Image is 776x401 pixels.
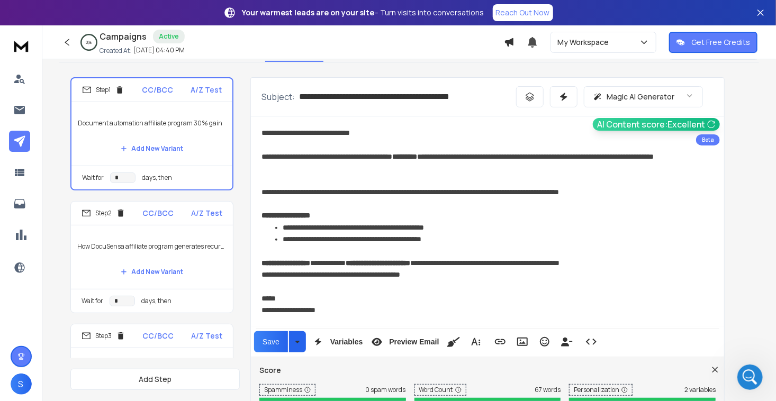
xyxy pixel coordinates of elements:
button: Add Step [70,369,240,390]
span: Variables [328,338,365,347]
li: Step2CC/BCCA/Z TestHow DocuSensa affiliate program generates recurring incomeAdd New VariantWait ... [70,201,233,313]
li: Step1CC/BCCA/Z TestDocument automation affiliate program 30% gainAdd New VariantWait fordays, then [70,77,233,190]
button: S [11,373,32,395]
iframe: Intercom live chat [737,364,763,390]
button: Get Free Credits [669,32,757,53]
p: 0 % [86,39,92,45]
p: A/Z Test [191,331,222,341]
p: Reach Out Now [496,7,550,18]
div: Hi, I wanted to know why I can't see the replies on the analytics or onebox, however I'm gettinng... [38,61,203,105]
strong: Your warmest leads are on your site [242,7,375,17]
b: [PERSON_NAME][EMAIL_ADDRESS][DOMAIN_NAME] [17,141,161,160]
button: Save [254,331,288,352]
p: How DocuSensa affiliate program generates recurring income [77,232,227,261]
h1: Box [51,5,67,13]
div: Shobhit says… [8,61,203,113]
p: Subject: [261,90,295,103]
p: Get Free Credits [691,37,750,48]
div: Close [186,4,205,23]
p: Document automation affiliate program 30% gain [78,108,226,138]
b: under 10 minutes [26,177,100,186]
p: [DATE] 04:40 PM [133,46,185,54]
button: Add New Variant [112,138,192,159]
p: CC/BCC [143,331,174,341]
div: Active [153,30,185,43]
button: Clean HTML [444,331,464,352]
button: AI Content score:Excellent [593,118,720,131]
p: DocuSensa affiliate program - final follow-up [77,354,227,384]
p: Wait for [82,297,103,305]
button: Insert Unsubscribe Link [557,331,577,352]
p: The team can also help [51,13,132,24]
button: Add New Variant [112,261,192,282]
p: Wait for [82,174,104,182]
h1: Campaigns [100,30,147,43]
p: A/Z Test [191,85,222,95]
button: Start recording [67,320,76,328]
p: CC/BCC [143,208,174,218]
div: Step 3 [82,331,125,341]
button: Insert Link (Ctrl+K) [490,331,510,352]
textarea: Message… [9,297,203,315]
button: Insert Image (Ctrl+P) [512,331,533,352]
button: Variables [308,331,365,352]
p: Created At: [100,47,131,55]
p: days, then [141,297,172,305]
div: Our usual reply time 🕒 [17,166,165,187]
div: Step 1 [82,85,124,95]
button: Code View [581,331,601,352]
button: Emoji picker [16,320,25,328]
span: Preview Email [387,338,441,347]
h3: Score [259,365,716,376]
p: My Workspace [557,37,613,48]
a: Reach Out Now [493,4,553,21]
button: Emoticons [535,331,555,352]
p: days, then [142,174,172,182]
button: Upload attachment [50,320,59,328]
div: Box says… [8,113,203,217]
div: Hi, I wanted to know why I can't see the replies on the analytics or onebox, however I'm gettinng... [47,67,195,98]
span: 2 variables [684,386,716,394]
button: Home [166,4,186,24]
p: – Turn visits into conversations [242,7,484,18]
img: Profile image for Box [30,6,47,23]
button: Preview Email [367,331,441,352]
button: More Text [466,331,486,352]
span: 67 words [535,386,561,394]
div: Step 2 [82,208,125,218]
p: Magic AI Generator [607,92,674,102]
div: You’ll get replies here and in your email: ✉️ [17,120,165,161]
button: Send a message… [182,315,198,332]
span: 0 spam words [366,386,406,394]
button: go back [7,4,27,24]
img: logo [11,36,32,56]
p: CC/BCC [142,85,173,95]
div: Box • 1m ago [17,195,61,202]
p: A/Z Test [191,208,222,218]
button: Gif picker [33,320,42,328]
div: You’ll get replies here and in your email:✉️[PERSON_NAME][EMAIL_ADDRESS][DOMAIN_NAME]Our usual re... [8,113,174,194]
div: Beta [696,134,720,145]
span: Spamminess [259,384,315,396]
span: Word Count [414,384,466,396]
button: Magic AI Generator [584,86,703,107]
span: Personalization [569,384,633,396]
